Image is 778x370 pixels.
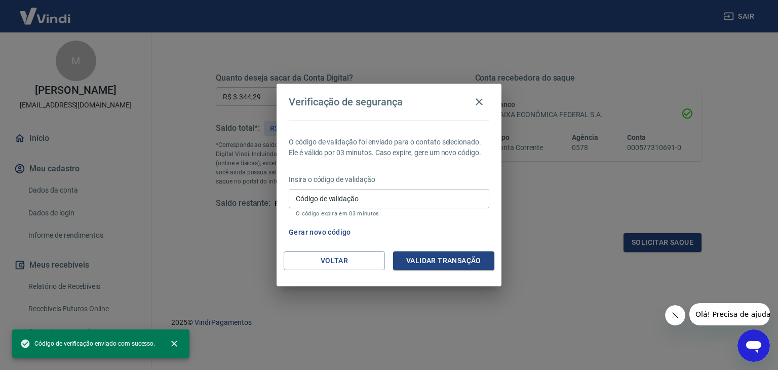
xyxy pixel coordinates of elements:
button: Validar transação [393,251,494,270]
h4: Verificação de segurança [289,96,403,108]
button: close [163,332,185,355]
button: Gerar novo código [285,223,355,242]
span: Olá! Precisa de ajuda? [6,7,85,15]
p: Insira o código de validação [289,174,489,185]
iframe: Close message [665,305,685,325]
p: O código expira em 03 minutos. [296,210,482,217]
iframe: Button to launch messaging window [737,329,770,362]
button: Voltar [284,251,385,270]
p: O código de validação foi enviado para o contato selecionado. Ele é válido por 03 minutos. Caso e... [289,137,489,158]
span: Código de verificação enviado com sucesso. [20,339,155,349]
iframe: Message from company [689,303,770,325]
